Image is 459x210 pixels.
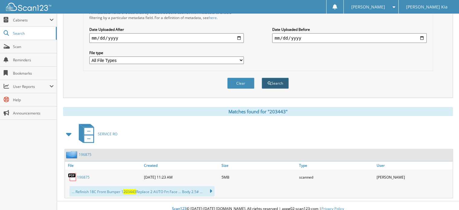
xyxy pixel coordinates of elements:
label: Date Uploaded After [89,27,244,32]
span: Cabinets [13,18,49,23]
span: Scan [13,44,54,49]
span: Reminders [13,57,54,63]
iframe: Chat Widget [429,181,459,210]
a: here [209,15,217,20]
a: 196875 [79,152,91,157]
div: All metadata fields are searched by default. Select a cabinet with metadata to enable filtering b... [89,10,244,20]
a: 196875 [77,175,90,180]
span: SERVICE RO [98,131,117,137]
input: start [89,33,244,43]
label: Date Uploaded Before [272,27,427,32]
a: Type [298,161,375,170]
a: Size [220,161,298,170]
span: Help [13,97,54,102]
div: [PERSON_NAME] [375,171,453,183]
a: SERVICE RO [75,122,117,146]
img: PDF.png [68,173,77,182]
button: Clear [227,78,254,89]
label: File type [89,50,244,55]
div: scanned [298,171,375,183]
span: 203443 [123,189,136,194]
div: Matches found for "203443" [63,107,453,116]
span: Search [13,31,53,36]
span: User Reports [13,84,49,89]
a: File [65,161,142,170]
span: Bookmarks [13,71,54,76]
a: User [375,161,453,170]
span: [PERSON_NAME] Kia [406,5,448,9]
a: Created [142,161,220,170]
input: end [272,33,427,43]
div: 5MB [220,171,298,183]
img: folder2.png [66,151,79,158]
span: Announcements [13,111,54,116]
div: ... Refinish 18C Front Bumper 1 Replace 2 AUTO Frt Face ... Body 2.5# ... [69,186,215,196]
img: scan123-logo-white.svg [6,3,51,11]
span: [PERSON_NAME] [351,5,385,9]
button: Search [262,78,289,89]
div: [DATE] 11:23 AM [142,171,220,183]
